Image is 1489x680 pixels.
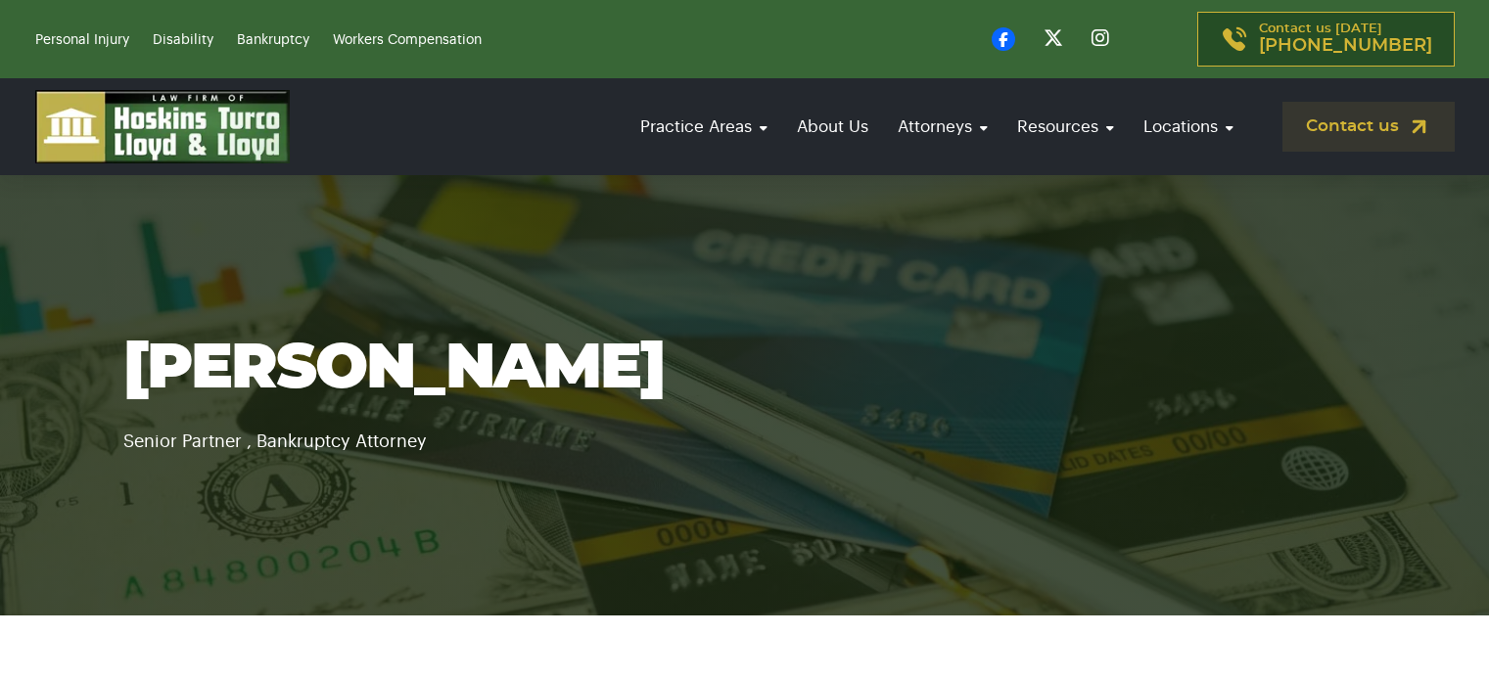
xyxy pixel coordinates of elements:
[787,99,878,155] a: About Us
[1259,23,1432,56] p: Contact us [DATE]
[123,335,1367,403] h1: [PERSON_NAME]
[35,33,129,47] a: Personal Injury
[1282,102,1455,152] a: Contact us
[123,403,1367,456] p: Senior Partner , Bankruptcy Attorney
[888,99,998,155] a: Attorneys
[1197,12,1455,67] a: Contact us [DATE][PHONE_NUMBER]
[153,33,213,47] a: Disability
[237,33,309,47] a: Bankruptcy
[630,99,777,155] a: Practice Areas
[1007,99,1124,155] a: Resources
[35,90,290,163] img: logo
[333,33,482,47] a: Workers Compensation
[1259,36,1432,56] span: [PHONE_NUMBER]
[1134,99,1243,155] a: Locations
